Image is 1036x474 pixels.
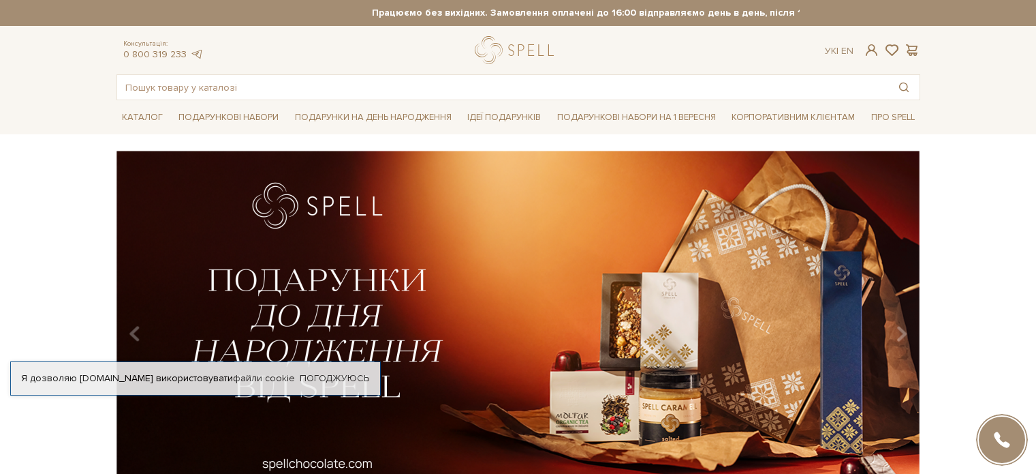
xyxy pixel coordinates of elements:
button: Пошук товару у каталозі [888,75,920,100]
span: Подарунки на День народження [289,107,457,128]
span: | [836,45,838,57]
div: Ук [825,45,853,57]
a: 0 800 319 233 [123,48,187,60]
span: Про Spell [866,107,920,128]
input: Пошук товару у каталозі [117,75,888,100]
a: Подарункові набори на 1 Вересня [552,106,721,129]
a: Корпоративним клієнтам [726,106,860,129]
a: Погоджуюсь [300,372,369,385]
span: Ідеї подарунків [462,107,546,128]
span: Каталог [116,107,168,128]
a: En [841,45,853,57]
a: telegram [190,48,204,60]
span: Консультація: [123,40,204,48]
div: Я дозволяю [DOMAIN_NAME] використовувати [11,372,380,385]
a: файли cookie [233,372,295,384]
span: Подарункові набори [173,107,284,128]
